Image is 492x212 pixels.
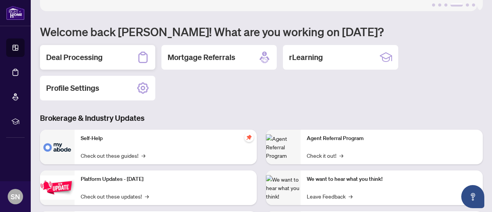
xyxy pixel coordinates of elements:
[40,24,483,39] h1: Welcome back [PERSON_NAME]! What are you working on [DATE]?
[307,175,477,184] p: We want to hear what you think!
[81,134,251,143] p: Self-Help
[46,52,103,63] h2: Deal Processing
[81,175,251,184] p: Platform Updates - [DATE]
[444,3,447,7] button: 3
[349,192,352,200] span: →
[40,130,75,164] img: Self-Help
[307,134,477,143] p: Agent Referral Program
[11,191,20,202] span: SN
[438,3,441,7] button: 2
[46,83,99,93] h2: Profile Settings
[40,113,483,124] h3: Brokerage & Industry Updates
[168,52,235,63] h2: Mortgage Referrals
[81,151,145,160] a: Check out these guides!→
[266,175,301,200] img: We want to hear what you think!
[6,6,25,20] img: logo
[40,175,75,200] img: Platform Updates - July 21, 2025
[141,151,145,160] span: →
[244,133,254,142] span: pushpin
[450,3,463,7] button: 4
[145,192,149,200] span: →
[466,3,469,7] button: 5
[81,192,149,200] a: Check out these updates!→
[461,185,484,208] button: Open asap
[472,3,475,7] button: 6
[266,134,301,160] img: Agent Referral Program
[339,151,343,160] span: →
[289,52,323,63] h2: rLearning
[307,151,343,160] a: Check it out!→
[307,192,352,200] a: Leave Feedback→
[432,3,435,7] button: 1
